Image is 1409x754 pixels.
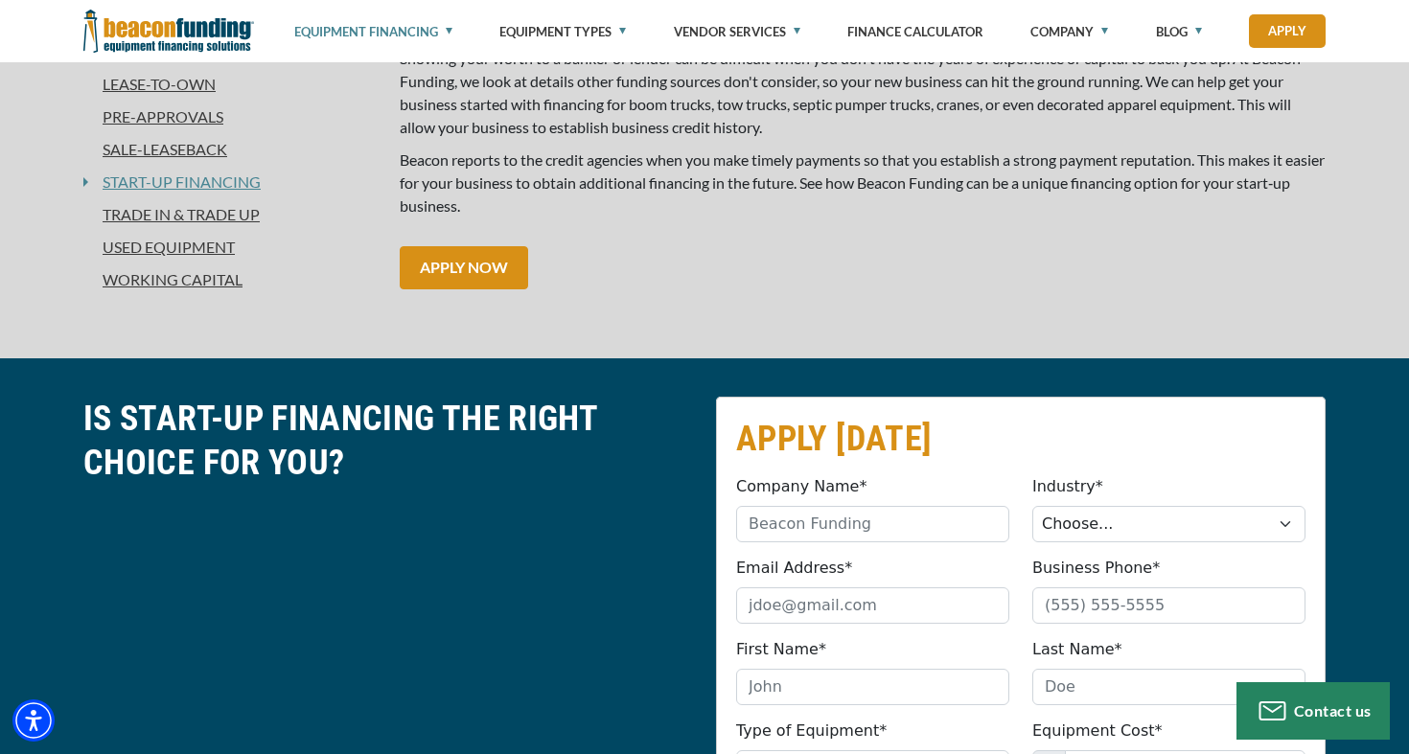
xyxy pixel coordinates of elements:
a: Lease-To-Own [83,73,377,96]
button: Contact us [1236,682,1390,740]
span: Contact us [1294,701,1372,720]
a: Used Equipment [83,236,377,259]
label: Industry* [1032,475,1103,498]
a: APPLY NOW [400,246,528,289]
a: Working Capital [83,268,377,291]
label: Type of Equipment* [736,720,887,743]
input: John [736,669,1009,705]
a: Trade In & Trade Up [83,203,377,226]
a: Pre-approvals [83,105,377,128]
div: Accessibility Menu [12,699,55,742]
label: First Name* [736,638,826,661]
span: Beacon reports to the credit agencies when you make timely payments so that you establish a stron... [400,150,1325,215]
h2: APPLY [DATE] [736,417,1305,461]
label: Company Name* [736,475,866,498]
label: Last Name* [1032,638,1122,661]
input: jdoe@gmail.com [736,587,1009,624]
a: Sale-Leaseback [83,138,377,161]
label: Business Phone* [1032,557,1160,580]
label: Equipment Cost* [1032,720,1163,743]
input: (555) 555-5555 [1032,587,1305,624]
input: Doe [1032,669,1305,705]
h2: IS START-UP FINANCING THE RIGHT CHOICE FOR YOU? [83,397,693,485]
a: Apply [1249,14,1326,48]
input: Beacon Funding [736,506,1009,542]
label: Email Address* [736,557,852,580]
a: Start-Up Financing [88,171,261,194]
